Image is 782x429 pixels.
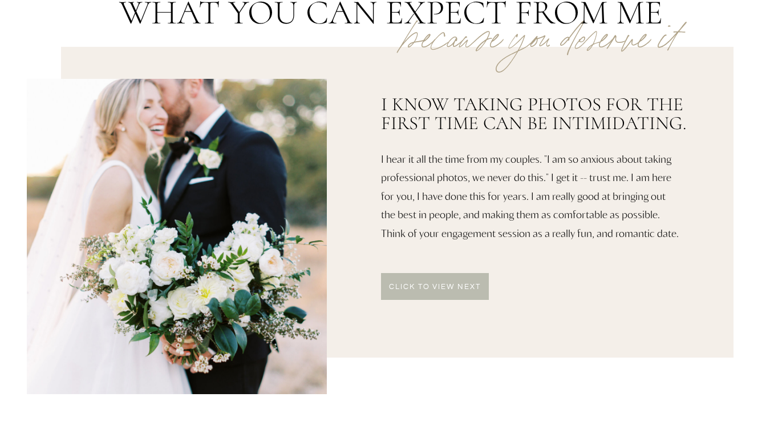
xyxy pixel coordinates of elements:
p: I hear it all the time from my couples. "I am so anxious about taking professional photos, we nev... [381,150,680,244]
a: click to VIEW NEXT [381,283,489,292]
h3: I KNOW TAKING PHOTOS FOR THE FIRST TIME CAN BE intimidating. [381,95,691,137]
